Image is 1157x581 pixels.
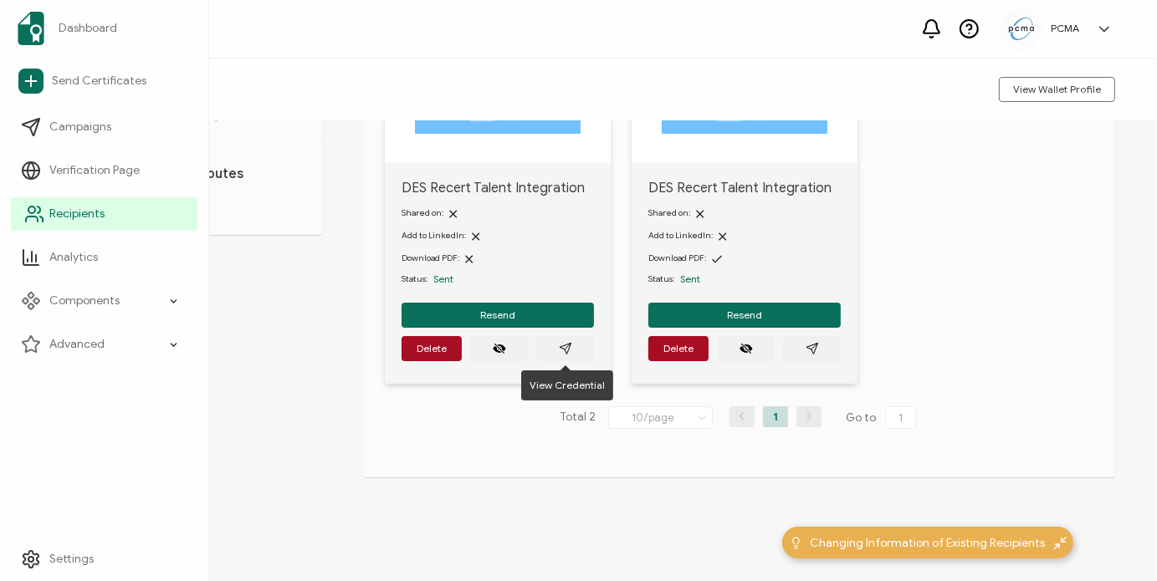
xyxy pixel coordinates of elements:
[1054,537,1067,549] img: minimize-icon.svg
[49,551,94,568] span: Settings
[402,207,443,218] span: Shared on:
[402,336,462,361] button: Delete
[811,534,1046,552] span: Changing Information of Existing Recipients
[648,273,674,286] span: Status:
[999,77,1115,102] button: View Wallet Profile
[521,370,613,400] div: View Credential
[846,406,919,430] span: Go to
[125,199,301,214] p: Add attribute
[560,406,596,430] span: Total 2
[402,230,466,241] span: Add to LinkedIn:
[1013,84,1101,94] span: View Wallet Profile
[1073,501,1157,581] iframe: Chat Widget
[417,344,447,354] span: Delete
[806,342,819,355] ion-icon: paper plane outline
[402,252,459,263] span: Download PDF:
[680,273,700,285] span: Sent
[11,62,197,100] a: Send Certificates
[402,180,594,196] span: DES Recert Talent Integration
[11,197,197,231] a: Recipients
[763,406,788,427] li: 1
[608,406,713,429] input: Select
[11,5,197,52] a: Dashboard
[402,303,594,328] button: Resend
[49,119,111,135] span: Campaigns
[49,336,105,353] span: Advanced
[648,207,690,218] span: Shared on:
[480,310,515,320] span: Resend
[740,342,753,355] ion-icon: eye off
[52,73,146,89] span: Send Certificates
[648,180,841,196] span: DES Recert Talent Integration
[648,336,709,361] button: Delete
[59,20,117,37] span: Dashboard
[559,342,572,355] ion-icon: paper plane outline
[648,303,841,328] button: Resend
[663,344,694,354] span: Delete
[11,110,197,144] a: Campaigns
[18,12,44,45] img: sertifier-logomark-colored.svg
[648,252,706,263] span: Download PDF:
[1009,18,1034,40] img: 5c892e8a-a8c9-4ab0-b501-e22bba25706e.jpg
[11,154,197,187] a: Verification Page
[49,206,105,222] span: Recipients
[433,273,453,285] span: Sent
[648,230,713,241] span: Add to LinkedIn:
[11,241,197,274] a: Analytics
[49,249,98,266] span: Analytics
[49,293,120,309] span: Components
[727,310,762,320] span: Resend
[11,543,197,576] a: Settings
[493,342,506,355] ion-icon: eye off
[1051,23,1079,34] h5: PCMA
[49,162,140,179] span: Verification Page
[125,166,301,182] h1: Custom Attributes
[402,273,427,286] span: Status:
